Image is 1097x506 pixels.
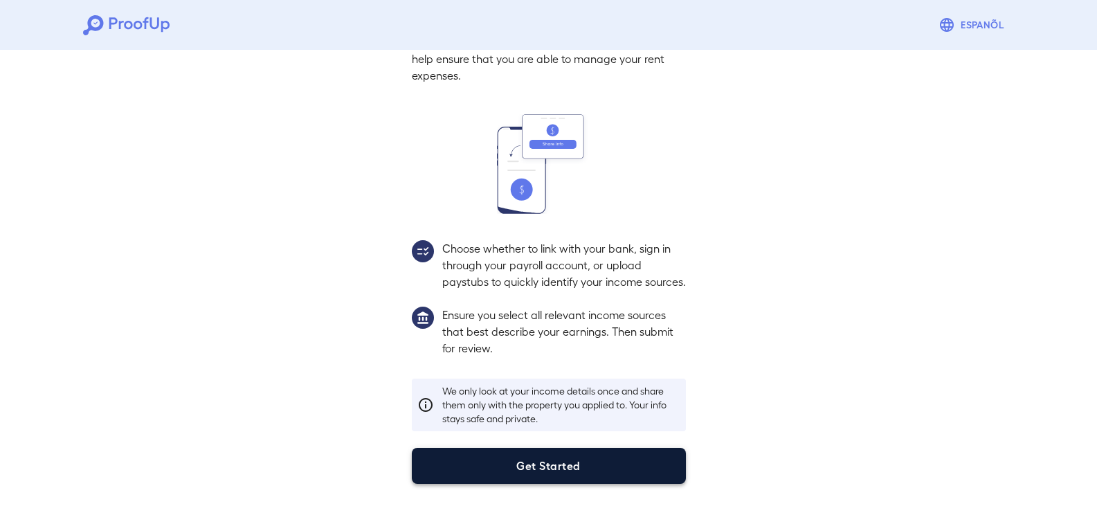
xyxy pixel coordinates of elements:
img: transfer_money.svg [497,114,601,214]
p: In this step, you'll share your income sources with us to help ensure that you are able to manage... [412,34,686,84]
img: group2.svg [412,240,434,262]
p: Choose whether to link with your bank, sign in through your payroll account, or upload paystubs t... [442,240,686,290]
img: group1.svg [412,307,434,329]
p: We only look at your income details once and share them only with the property you applied to. Yo... [442,384,680,426]
p: Ensure you select all relevant income sources that best describe your earnings. Then submit for r... [442,307,686,356]
button: Get Started [412,448,686,484]
button: Espanõl [933,11,1014,39]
